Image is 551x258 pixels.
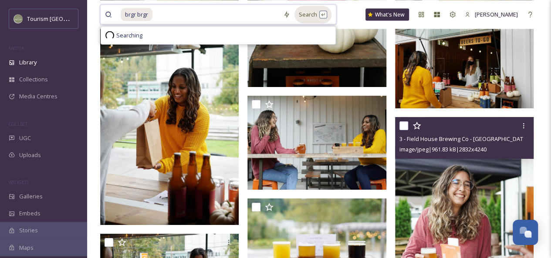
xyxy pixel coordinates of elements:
span: Stories [19,226,38,235]
div: Search [294,6,331,23]
a: [PERSON_NAME] [460,6,522,23]
img: 2 - Field House Brewing Co - Abbotsford - BC Ale Trail.JPG [247,96,388,190]
span: image/jpeg | 961.83 kB | 2832 x 4240 [399,145,487,153]
span: Tourism [GEOGRAPHIC_DATA] [27,14,105,23]
img: 34 - Field House Brewing Co - Abbotsford - BC Ale Trail.JPG [100,14,241,225]
span: Searching [116,31,142,39]
span: [PERSON_NAME] [475,10,518,18]
img: Abbotsford_Snapsea.png [14,14,23,23]
a: What's New [365,8,409,20]
span: Embeds [19,209,41,218]
span: Media Centres [19,92,57,101]
span: Maps [19,244,34,252]
span: MEDIA [9,45,24,51]
span: WIDGETS [9,179,29,185]
span: Collections [19,75,48,84]
span: brgr brgr [121,8,152,20]
span: UGC [19,134,31,142]
button: Open Chat [513,220,538,245]
span: Galleries [19,192,43,201]
span: Library [19,58,37,67]
span: COLLECT [9,121,27,127]
img: 31 - Field House Brewing Co - Abbotsford - BC Ale Trail.JPG [395,15,536,108]
span: Uploads [19,151,41,159]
